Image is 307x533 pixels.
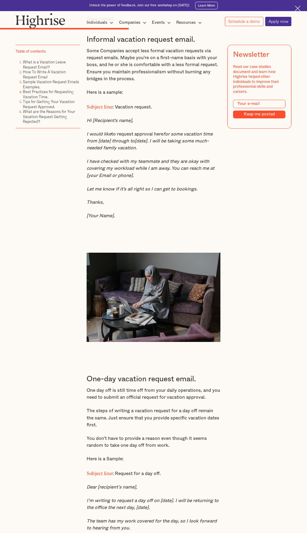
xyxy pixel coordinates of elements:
[87,253,221,342] img: A woman with her laptop
[23,109,75,124] a: What are the Reasons for Your Vacation Request Getting Rejected?
[87,498,219,510] em: I’m writing to request a day off on [date]. I will be returning to the office the next day, [date].
[176,19,196,26] div: Resources
[87,19,107,26] div: Individuals
[87,519,217,530] em: The team has my work covered for the day, so I look forward to hearing from you.
[87,214,115,218] em: [Your Name].
[119,19,148,26] div: Companies
[23,59,66,70] a: What is a Vacation Leave Request Email?
[233,110,286,118] input: Keep me posted
[87,187,198,191] em: Let me know if it's all right so I can get to bookings.
[195,2,218,9] a: Learn More
[233,64,286,94] div: Read our case studies document and learn how Highrise helped other individuals to improve their p...
[295,6,301,11] img: Cross icon
[233,100,286,108] input: Your e-mail
[152,19,165,26] div: Events
[152,19,173,26] div: Events
[87,387,221,401] p: One day off is still time off from your daily operations, and you need to submit an official requ...
[87,104,113,107] strong: Subject line
[87,132,111,136] em: I would like
[89,3,190,8] div: Unlock the power of feedback. Join our free workshop on [DATE]!
[23,69,66,80] a: How To Write A Vacation Request Email
[87,226,221,233] p: ‍
[87,131,221,152] p: to request approval here
[176,19,204,26] div: Resources
[87,35,221,44] h3: Informal vacation request email.
[23,89,74,100] a: Best Practices for Requesting Vacation Time.
[23,99,75,110] a: Tips for Getting Your Vacation Request Approved.
[87,47,221,82] p: Some Companies accept less formal vacation requests via request emails. Maybe you're on a first-n...
[87,19,115,26] div: Individuals
[87,485,137,489] em: Dear [recipient’s name],
[87,132,213,151] em: for some vacation time from [date] through to[date]. I will be taking some much-needed family vac...
[233,50,269,59] div: Newsletter
[87,159,214,178] em: I have checked with my teammate and they are okay with covering my workload while I am away. You ...
[233,100,286,118] form: Modal Form
[87,407,221,428] p: The steps of writing a vacation request for a day off remain the same. Just ensure that you provi...
[87,469,221,477] p: : Request for a day off.
[16,49,46,54] div: Table of contents
[87,471,113,474] strong: Subject line
[87,455,221,462] p: Here is a Sample:
[225,17,263,26] a: Schedule a demo
[265,17,292,26] a: Apply now
[87,89,221,96] p: Here is a sample:
[87,374,221,384] h3: One-day vacation request email.
[16,13,66,28] img: Highrise logo
[119,19,140,26] div: Companies
[87,435,221,449] p: You don't have to provide a reason even though it seems random to take one day off from work.
[87,200,104,205] em: Thanks,
[87,102,221,111] p: : Vacation request.
[87,118,133,123] em: Hi [Recipient's name],
[23,79,79,90] a: Sample Vacation Request Emails Examples.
